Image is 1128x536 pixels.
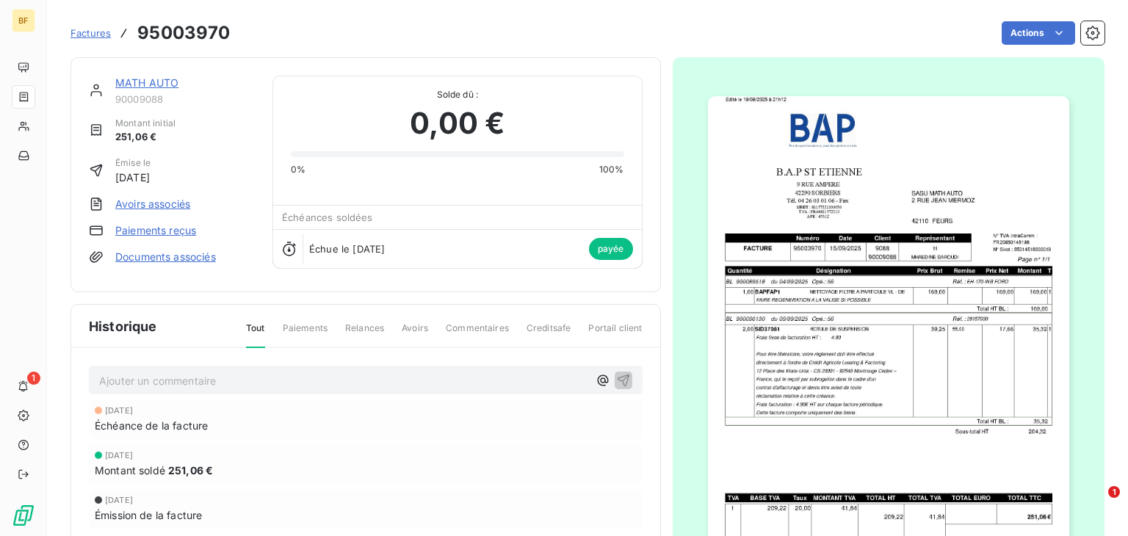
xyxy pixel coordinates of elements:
[291,88,623,101] span: Solde dû :
[12,504,35,527] img: Logo LeanPay
[115,197,190,211] a: Avoirs associés
[1002,21,1075,45] button: Actions
[95,418,208,433] span: Échéance de la facture
[291,163,305,176] span: 0%
[115,76,178,89] a: MATH AUTO
[115,250,216,264] a: Documents associés
[89,316,157,336] span: Historique
[27,372,40,385] span: 1
[309,243,385,255] span: Échue le [DATE]
[137,20,230,46] h3: 95003970
[589,238,633,260] span: payée
[345,322,384,347] span: Relances
[115,93,255,105] span: 90009088
[115,117,176,130] span: Montant initial
[95,463,165,478] span: Montant soldé
[105,496,133,504] span: [DATE]
[599,163,624,176] span: 100%
[282,211,373,223] span: Échéances soldées
[105,406,133,415] span: [DATE]
[70,26,111,40] a: Factures
[12,9,35,32] div: BF
[105,451,133,460] span: [DATE]
[115,170,151,185] span: [DATE]
[115,223,196,238] a: Paiements reçus
[1078,486,1113,521] iframe: Intercom live chat
[1108,486,1120,498] span: 1
[246,322,265,348] span: Tout
[410,101,505,145] span: 0,00 €
[115,156,151,170] span: Émise le
[446,322,509,347] span: Commentaires
[70,27,111,39] span: Factures
[588,322,642,347] span: Portail client
[168,463,213,478] span: 251,06 €
[283,322,328,347] span: Paiements
[402,322,428,347] span: Avoirs
[115,130,176,145] span: 251,06 €
[95,507,202,523] span: Émission de la facture
[527,322,571,347] span: Creditsafe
